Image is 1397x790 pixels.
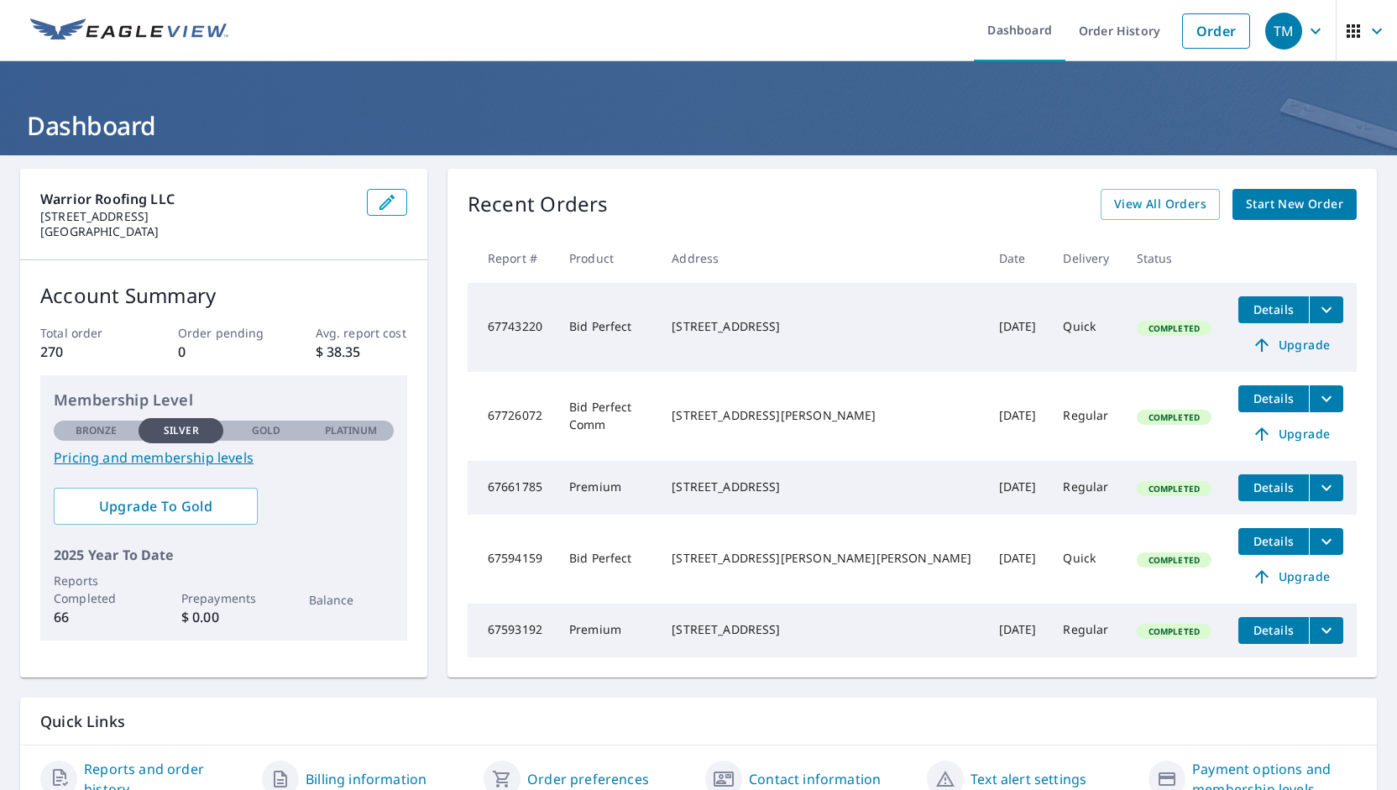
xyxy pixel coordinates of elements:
[40,209,353,224] p: [STREET_ADDRESS]
[76,423,118,438] p: Bronze
[1138,322,1210,334] span: Completed
[1248,335,1333,355] span: Upgrade
[20,108,1377,143] h1: Dashboard
[54,572,139,607] p: Reports Completed
[749,769,881,789] a: Contact information
[672,318,971,335] div: [STREET_ADDRESS]
[556,233,658,283] th: Product
[1182,13,1250,49] a: Order
[40,280,407,311] p: Account Summary
[178,342,269,362] p: 0
[1309,617,1343,644] button: filesDropdownBtn-67593192
[40,711,1357,732] p: Quick Links
[1309,296,1343,323] button: filesDropdownBtn-67743220
[556,461,658,515] td: Premium
[40,189,353,209] p: Warrior Roofing LLC
[986,461,1050,515] td: [DATE]
[1248,390,1299,406] span: Details
[316,324,407,342] p: Avg. report cost
[1238,332,1343,358] a: Upgrade
[1248,424,1333,444] span: Upgrade
[468,515,556,604] td: 67594159
[40,342,132,362] p: 270
[1248,479,1299,495] span: Details
[181,589,266,607] p: Prepayments
[54,447,394,468] a: Pricing and membership levels
[672,621,971,638] div: [STREET_ADDRESS]
[67,497,244,515] span: Upgrade To Gold
[1138,411,1210,423] span: Completed
[1309,474,1343,501] button: filesDropdownBtn-67661785
[1049,283,1122,372] td: Quick
[1049,233,1122,283] th: Delivery
[1049,372,1122,461] td: Regular
[527,769,649,789] a: Order preferences
[54,488,258,525] a: Upgrade To Gold
[1232,189,1357,220] a: Start New Order
[556,372,658,461] td: Bid Perfect Comm
[252,423,280,438] p: Gold
[181,607,266,627] p: $ 0.00
[1309,385,1343,412] button: filesDropdownBtn-67726072
[468,372,556,461] td: 67726072
[1238,563,1343,590] a: Upgrade
[986,604,1050,657] td: [DATE]
[672,479,971,495] div: [STREET_ADDRESS]
[309,591,394,609] p: Balance
[468,461,556,515] td: 67661785
[1049,461,1122,515] td: Regular
[30,18,228,44] img: EV Logo
[1238,528,1309,555] button: detailsBtn-67594159
[1138,625,1210,637] span: Completed
[1238,617,1309,644] button: detailsBtn-67593192
[1248,533,1299,549] span: Details
[1049,604,1122,657] td: Regular
[1238,296,1309,323] button: detailsBtn-67743220
[54,545,394,565] p: 2025 Year To Date
[1238,421,1343,447] a: Upgrade
[1246,194,1343,215] span: Start New Order
[468,604,556,657] td: 67593192
[556,604,658,657] td: Premium
[325,423,378,438] p: Platinum
[1238,385,1309,412] button: detailsBtn-67726072
[1114,194,1206,215] span: View All Orders
[1309,528,1343,555] button: filesDropdownBtn-67594159
[986,233,1050,283] th: Date
[556,283,658,372] td: Bid Perfect
[164,423,199,438] p: Silver
[1123,233,1225,283] th: Status
[1238,474,1309,501] button: detailsBtn-67661785
[672,407,971,424] div: [STREET_ADDRESS][PERSON_NAME]
[40,324,132,342] p: Total order
[54,607,139,627] p: 66
[1049,515,1122,604] td: Quick
[468,189,609,220] p: Recent Orders
[1248,622,1299,638] span: Details
[1265,13,1302,50] div: TM
[1248,301,1299,317] span: Details
[986,515,1050,604] td: [DATE]
[1248,567,1333,587] span: Upgrade
[468,233,556,283] th: Report #
[306,769,426,789] a: Billing information
[40,224,353,239] p: [GEOGRAPHIC_DATA]
[986,283,1050,372] td: [DATE]
[1138,483,1210,494] span: Completed
[556,515,658,604] td: Bid Perfect
[986,372,1050,461] td: [DATE]
[1138,554,1210,566] span: Completed
[672,550,971,567] div: [STREET_ADDRESS][PERSON_NAME][PERSON_NAME]
[54,389,394,411] p: Membership Level
[658,233,985,283] th: Address
[468,283,556,372] td: 67743220
[178,324,269,342] p: Order pending
[971,769,1086,789] a: Text alert settings
[316,342,407,362] p: $ 38.35
[1101,189,1220,220] a: View All Orders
